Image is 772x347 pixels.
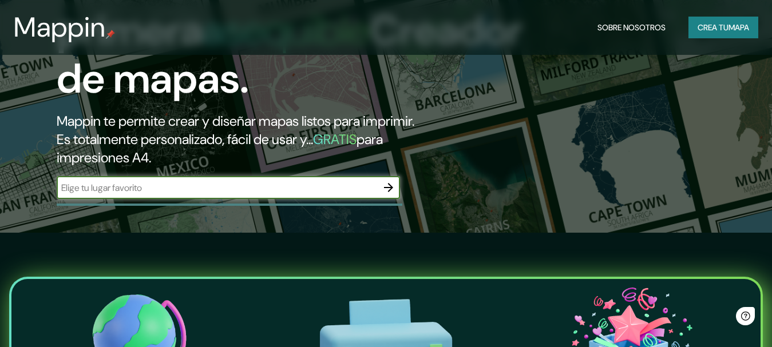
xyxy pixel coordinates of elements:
[670,302,759,334] iframe: Help widget launcher
[57,181,377,194] input: Elige tu lugar favorito
[14,9,106,45] font: Mappin
[597,22,666,33] font: Sobre nosotros
[106,30,115,39] img: pin de mapeo
[698,22,729,33] font: Crea tu
[57,112,414,130] font: Mappin te permite crear y diseñar mapas listos para imprimir.
[313,130,357,148] font: GRATIS
[688,17,758,38] button: Crea tumapa
[57,130,383,166] font: para impresiones A4.
[57,130,313,148] font: Es totalmente personalizado, fácil de usar y...
[593,17,670,38] button: Sobre nosotros
[729,22,749,33] font: mapa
